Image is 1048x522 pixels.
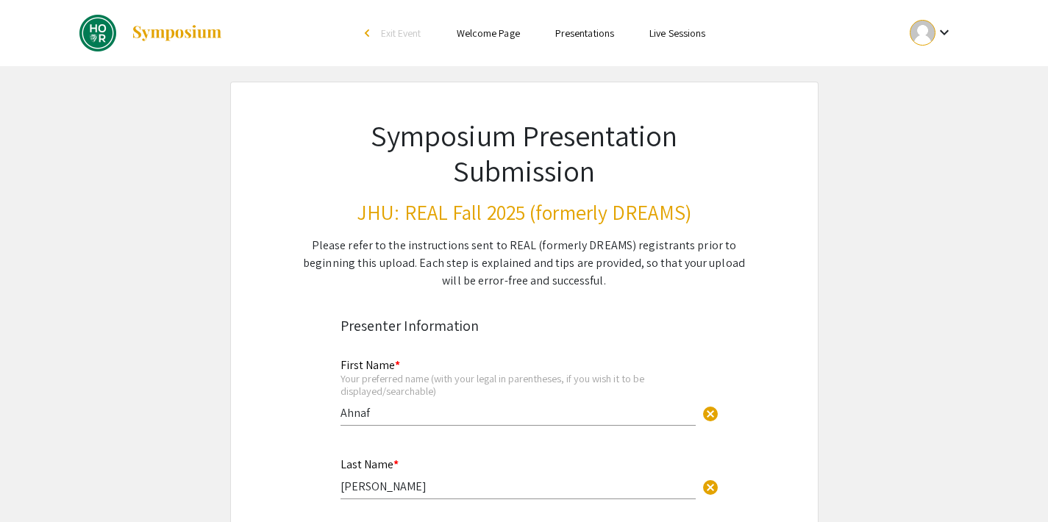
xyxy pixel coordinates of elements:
[702,479,719,496] span: cancel
[696,398,725,427] button: Clear
[555,26,614,40] a: Presentations
[365,29,374,37] div: arrow_back_ios
[302,200,746,225] h3: JHU: REAL Fall 2025 (formerly DREAMS)
[696,471,725,501] button: Clear
[341,479,696,494] input: Type Here
[702,405,719,423] span: cancel
[341,457,399,472] mat-label: Last Name
[649,26,705,40] a: Live Sessions
[341,357,400,373] mat-label: First Name
[131,24,223,42] img: Symposium by ForagerOne
[381,26,421,40] span: Exit Event
[302,118,746,188] h1: Symposium Presentation Submission
[79,15,223,51] a: JHU: REAL Fall 2025 (formerly DREAMS)
[341,372,696,398] div: Your preferred name (with your legal in parentheses, if you wish it to be displayed/searchable)
[79,15,116,51] img: JHU: REAL Fall 2025 (formerly DREAMS)
[894,16,969,49] button: Expand account dropdown
[341,315,708,337] div: Presenter Information
[302,237,746,290] div: Please refer to the instructions sent to REAL (formerly DREAMS) registrants prior to beginning th...
[341,405,696,421] input: Type Here
[457,26,520,40] a: Welcome Page
[935,24,953,41] mat-icon: Expand account dropdown
[11,456,63,511] iframe: Chat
